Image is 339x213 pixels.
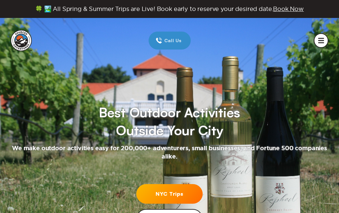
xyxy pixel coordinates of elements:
img: Sourced Adventures company logo [11,30,32,51]
button: mobile menu [314,33,328,48]
span: Book Now [273,6,304,12]
a: Call Us [149,32,191,50]
a: NYC Trips [136,184,203,204]
h1: Best Outdoor Activities Outside Your City [99,103,240,139]
span: 🍀 🏞️ All Spring & Summer Trips are Live! Book early to reserve your desired date. [35,5,304,13]
span: Call Us [162,37,184,44]
h2: We make outdoor activities easy for 200,000+ adventurers, small businesses, and Fortune 500 compa... [7,145,332,161]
